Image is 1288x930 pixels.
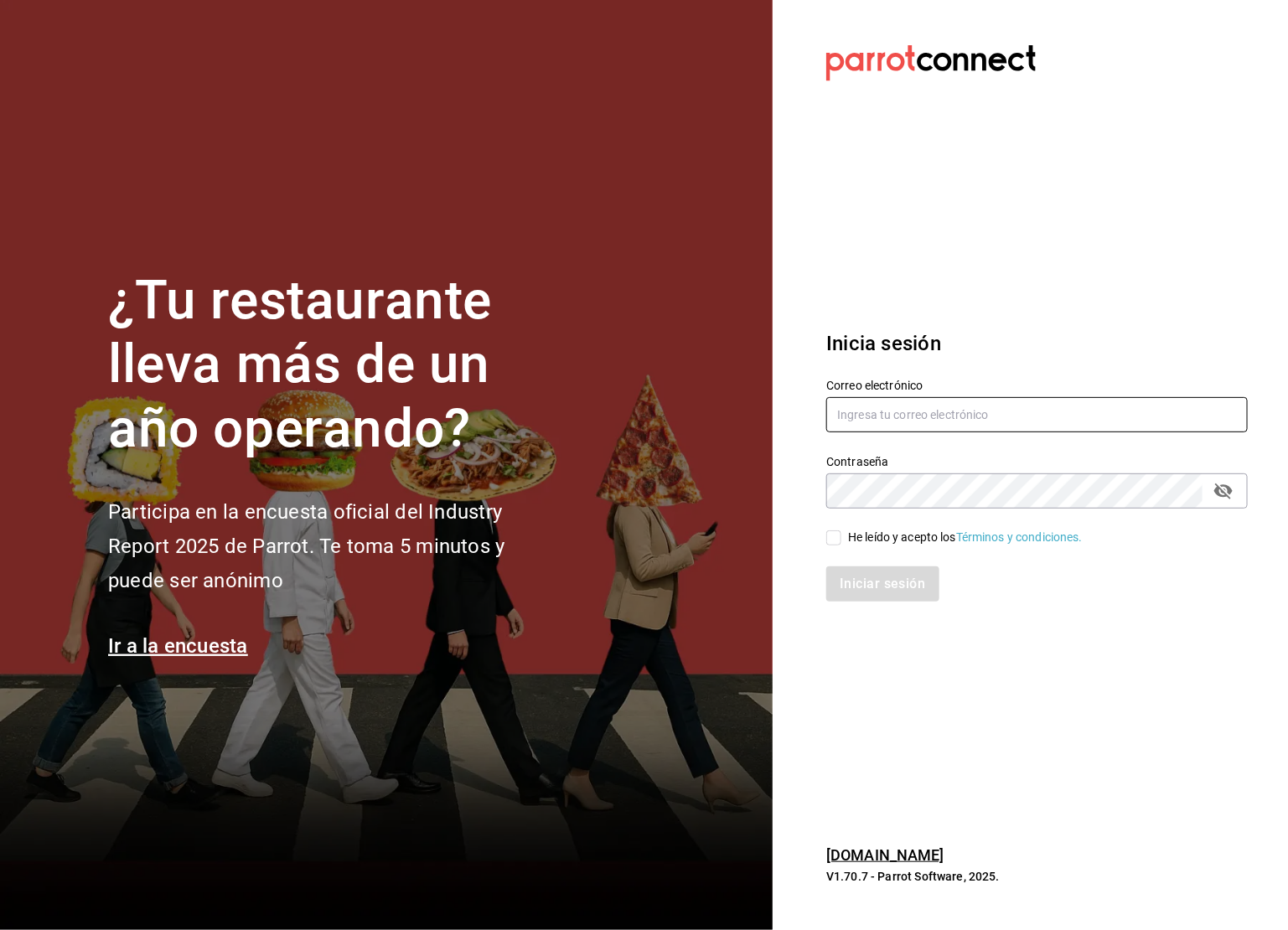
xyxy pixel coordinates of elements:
[826,456,1248,468] label: Contraseña
[956,530,1083,544] a: Términos y condiciones.
[1209,477,1238,505] button: passwordField
[826,380,1248,391] label: Correo electrónico
[108,634,248,658] a: Ir a la encuesta
[108,269,561,462] h1: ¿Tu restaurante lleva más de un año operando?
[826,328,1248,359] h3: Inicia sesión
[826,846,944,864] a: [DOMAIN_NAME]
[826,868,1248,885] p: V1.70.7 - Parrot Software, 2025.
[848,529,1083,546] div: He leído y acepto los
[108,495,561,597] h2: Participa en la encuesta oficial del Industry Report 2025 de Parrot. Te toma 5 minutos y puede se...
[826,397,1248,432] input: Ingresa tu correo electrónico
